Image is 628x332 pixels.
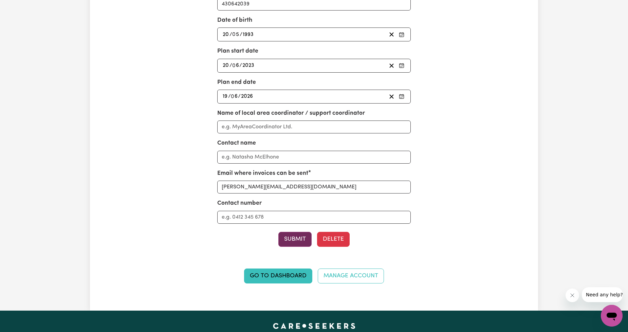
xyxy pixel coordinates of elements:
[217,199,262,208] label: Contact number
[4,5,41,10] span: Need any help?
[217,47,258,56] label: Plan start date
[278,232,312,247] button: Submit
[228,93,231,99] span: /
[238,93,241,99] span: /
[217,211,411,224] input: e.g. 0412 345 678
[222,61,229,70] input: --
[217,16,252,25] label: Date of birth
[229,62,232,69] span: /
[386,61,397,70] button: Clear plan start date
[217,121,411,133] input: e.g. MyAreaCoordinator Ltd.
[244,269,312,283] a: Go to Dashboard
[242,30,254,39] input: ----
[217,181,411,193] input: e.g. nat.mc@myplanmanager.com.au
[231,94,234,99] span: 0
[242,61,255,70] input: ----
[386,30,397,39] button: Clear date of birth
[232,32,236,37] span: 0
[241,92,254,101] input: ----
[233,61,239,70] input: --
[222,92,228,101] input: --
[273,323,355,328] a: Careseekers home page
[217,139,256,148] label: Contact name
[386,92,397,101] button: Clear plan end date
[318,269,384,283] a: Manage Account
[229,32,232,38] span: /
[233,30,240,39] input: --
[582,287,623,302] iframe: Message from company
[397,30,406,39] button: Pick your date of birth
[231,92,238,101] input: --
[217,169,308,178] label: Email where invoices can be sent
[397,61,406,70] button: Pick your plan start date
[217,78,256,87] label: Plan end date
[397,92,406,101] button: Pick your plan end date
[217,151,411,164] input: e.g. Natasha McElhone
[317,232,350,247] button: Delete
[240,32,242,38] span: /
[239,62,242,69] span: /
[566,289,579,302] iframe: Close message
[601,305,623,327] iframe: Button to launch messaging window
[222,30,229,39] input: --
[232,63,236,68] span: 0
[217,109,365,118] label: Name of local area coordinator / support coordinator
